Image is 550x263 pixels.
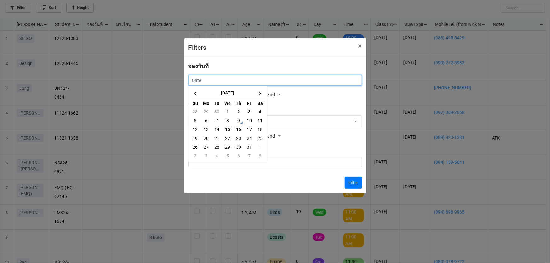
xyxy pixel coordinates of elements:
td: 6 [233,152,244,160]
td: 11 [255,116,265,125]
td: 25 [255,134,265,143]
td: 18 [255,125,265,134]
td: 24 [244,134,255,143]
td: 27 [201,143,211,152]
td: 17 [244,125,255,134]
td: 13 [201,125,211,134]
button: Filter [345,177,362,189]
td: 29 [201,107,211,116]
th: Fr [244,99,255,107]
td: 1 [255,143,265,152]
th: [DATE] [201,88,255,99]
div: Filters [188,43,344,53]
span: ‹ [190,88,200,98]
th: Su [190,99,201,107]
td: 8 [222,116,233,125]
td: 7 [211,116,222,125]
th: We [222,99,233,107]
td: 7 [244,152,255,160]
td: 29 [222,143,233,152]
td: 31 [244,143,255,152]
td: 5 [190,116,201,125]
td: 15 [222,125,233,134]
td: 14 [211,125,222,134]
span: › [255,88,265,98]
td: 8 [255,152,265,160]
td: 26 [190,143,201,152]
td: 30 [211,107,222,116]
td: 2 [233,107,244,116]
td: 19 [190,134,201,143]
td: 20 [201,134,211,143]
td: 6 [201,116,211,125]
label: จองวันที่ [188,62,209,71]
td: 2 [190,152,201,160]
div: and [267,90,282,100]
th: Sa [255,99,265,107]
td: 3 [201,152,211,160]
td: 1 [222,107,233,116]
td: 4 [211,152,222,160]
td: 12 [190,125,201,134]
div: and [267,132,282,141]
td: 28 [211,143,222,152]
td: 3 [244,107,255,116]
td: 9 [233,116,244,125]
td: 4 [255,107,265,116]
td: 16 [233,125,244,134]
th: Th [233,99,244,107]
th: Mo [201,99,211,107]
td: 21 [211,134,222,143]
td: 22 [222,134,233,143]
span: × [358,42,362,50]
th: Tu [211,99,222,107]
td: 23 [233,134,244,143]
input: Date [188,75,362,86]
td: 30 [233,143,244,152]
td: 5 [222,152,233,160]
td: 10 [244,116,255,125]
td: 28 [190,107,201,116]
